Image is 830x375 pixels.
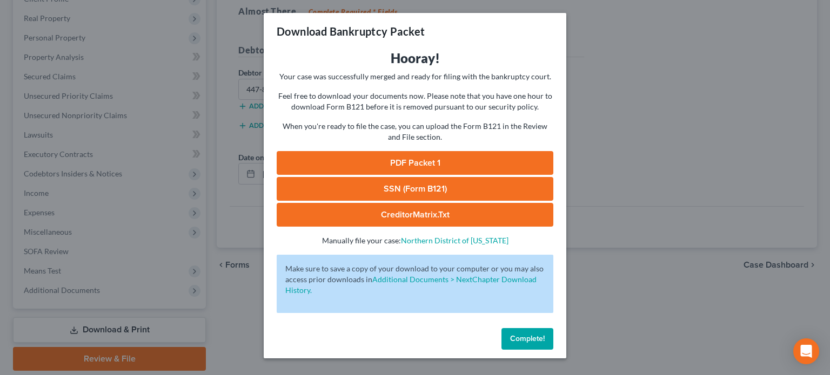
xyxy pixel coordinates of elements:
[285,263,545,296] p: Make sure to save a copy of your download to your computer or you may also access prior downloads in
[277,71,553,82] p: Your case was successfully merged and ready for filing with the bankruptcy court.
[277,235,553,246] p: Manually file your case:
[501,328,553,350] button: Complete!
[277,121,553,142] p: When you're ready to file the case, you can upload the Form B121 in the Review and File section.
[510,334,545,343] span: Complete!
[285,275,537,295] a: Additional Documents > NextChapter Download History.
[277,91,553,112] p: Feel free to download your documents now. Please note that you have one hour to download Form B12...
[277,203,553,227] a: CreditorMatrix.txt
[793,338,819,364] div: Open Intercom Messenger
[277,24,425,39] h3: Download Bankruptcy Packet
[277,50,553,67] h3: Hooray!
[277,177,553,201] a: SSN (Form B121)
[401,236,508,245] a: Northern District of [US_STATE]
[277,151,553,175] a: PDF Packet 1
